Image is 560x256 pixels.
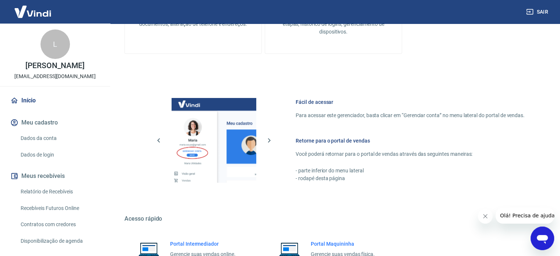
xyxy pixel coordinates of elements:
[277,13,390,36] p: Alteração de senha, autenticação em duas etapas, histórico de logins, gerenciamento de dispositivos.
[18,234,101,249] a: Disponibilização de agenda
[296,137,525,144] h6: Retorne para o portal de vendas
[311,240,375,248] h6: Portal Maquininha
[124,215,542,222] h5: Acesso rápido
[531,227,554,250] iframe: Botão para abrir a janela de mensagens
[296,150,525,158] p: Você poderá retornar para o portal de vendas através das seguintes maneiras:
[18,147,101,162] a: Dados de login
[170,240,236,248] h6: Portal Intermediador
[296,112,525,119] p: Para acessar este gerenciador, basta clicar em “Gerenciar conta” no menu lateral do portal de ven...
[296,98,525,106] h6: Fácil de acessar
[18,131,101,146] a: Dados da conta
[172,98,256,183] img: Imagem da dashboard mostrando o botão de gerenciar conta na sidebar no lado esquerdo
[9,168,101,184] button: Meus recebíveis
[18,184,101,199] a: Relatório de Recebíveis
[25,62,84,70] p: [PERSON_NAME]
[9,0,57,23] img: Vindi
[4,5,62,11] span: Olá! Precisa de ajuda?
[18,217,101,232] a: Contratos com credores
[296,175,525,182] p: - rodapé desta página
[9,92,101,109] a: Início
[18,201,101,216] a: Recebíveis Futuros Online
[478,209,493,224] iframe: Fechar mensagem
[525,5,551,19] button: Sair
[40,29,70,59] div: L
[14,73,96,80] p: [EMAIL_ADDRESS][DOMAIN_NAME]
[496,207,554,224] iframe: Mensagem da empresa
[296,167,525,175] p: - parte inferior do menu lateral
[9,115,101,131] button: Meu cadastro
